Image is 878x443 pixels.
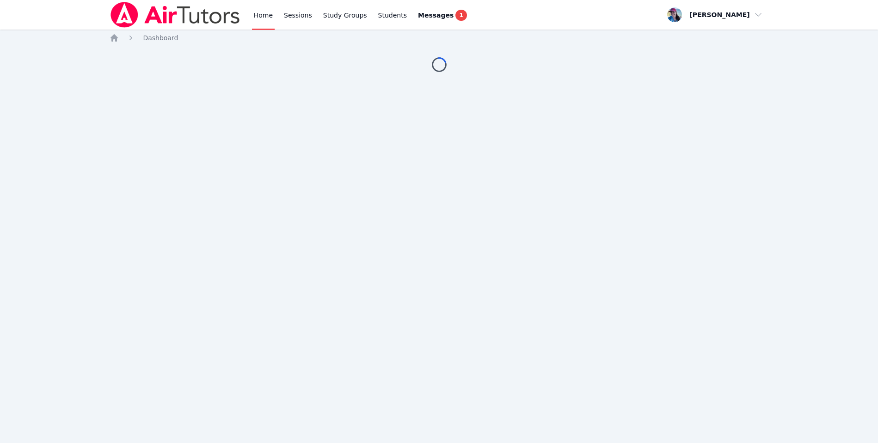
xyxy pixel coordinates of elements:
img: Air Tutors [110,2,240,28]
span: Dashboard [143,34,178,42]
a: Dashboard [143,33,178,42]
nav: Breadcrumb [110,33,768,42]
span: Messages [418,11,454,20]
span: 1 [455,10,467,21]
